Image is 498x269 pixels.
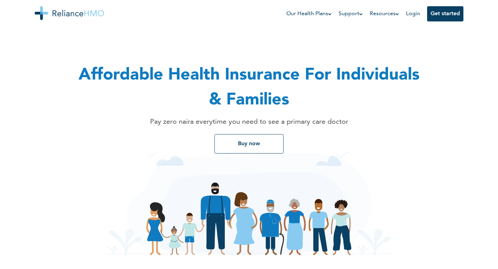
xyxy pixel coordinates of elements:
[35,6,104,20] img: Reliance HMO's Logo
[93,117,405,127] p: Pay zero naira everytime you need to see a primary care doctor
[406,11,420,17] a: Login
[214,134,284,154] button: Buy now
[427,6,463,21] button: Get started
[339,10,363,18] a: Support
[286,10,332,18] a: Our Health Plans
[76,63,422,113] h1: Affordable Health Insurance For Individuals & Families
[370,10,399,18] a: Resources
